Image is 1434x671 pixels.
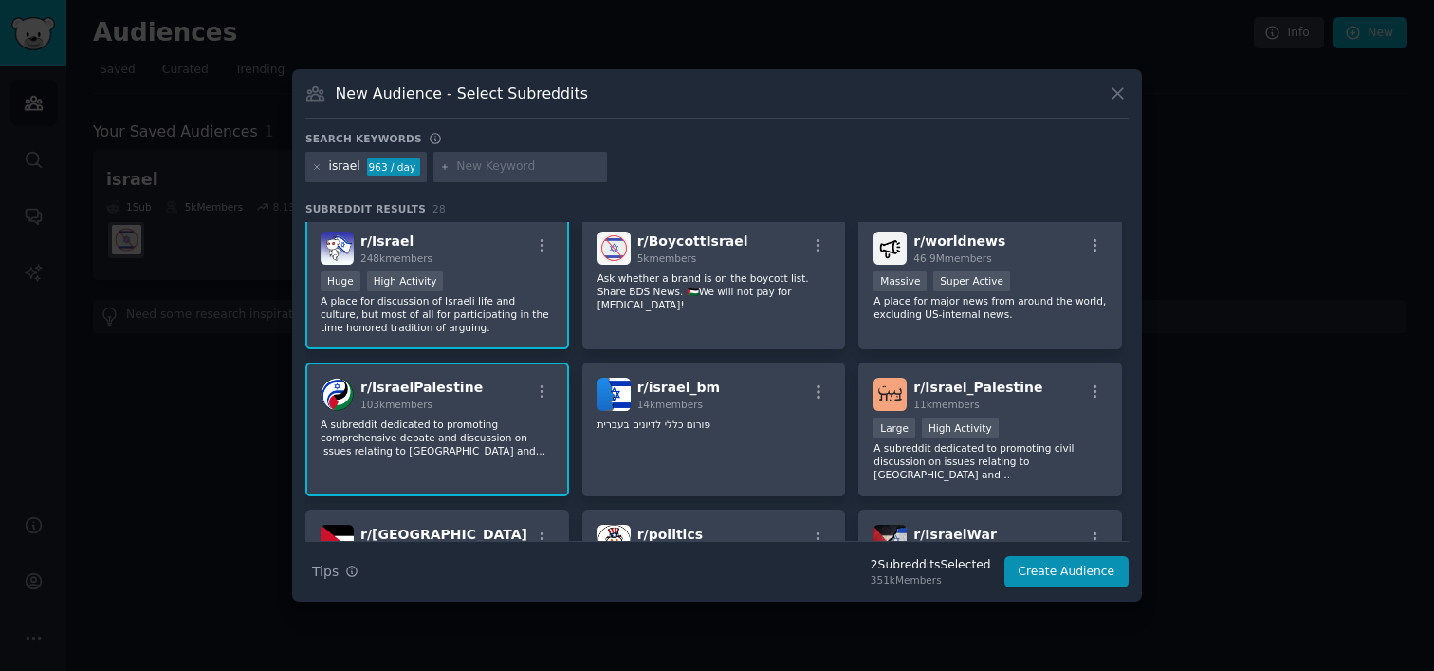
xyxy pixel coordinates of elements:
h3: Search keywords [305,132,422,145]
span: 46.9M members [913,252,991,264]
input: New Keyword [456,158,600,176]
img: israel_bm [597,378,631,411]
span: 11k members [913,399,979,410]
div: Super Active [933,271,1010,291]
img: politics [597,525,631,558]
div: Massive [873,271,927,291]
span: 103k members [360,399,432,410]
p: A place for major news from around the world, excluding US-internal news. [873,294,1107,321]
div: Huge [321,271,360,291]
div: 2 Subreddit s Selected [871,557,991,574]
p: A subreddit dedicated to promoting comprehensive debate and discussion on issues relating to [GEO... [321,418,554,457]
span: 248k members [360,252,432,264]
span: r/ [GEOGRAPHIC_DATA] [360,527,527,542]
img: Israel [321,232,354,265]
div: High Activity [367,271,444,291]
span: r/ IsraelPalestine [360,380,483,395]
p: A place for discussion of Israeli life and culture, but most of all for participating in the time... [321,294,554,334]
h3: New Audience - Select Subreddits [336,84,588,103]
button: Create Audience [1004,556,1130,588]
p: Ask whether a brand is on the boycott list. Share BDS News. 🇵🇸We will not pay for [MEDICAL_DATA]! [597,271,831,311]
img: worldnews [873,232,907,265]
span: r/ IsraelWar [913,527,997,542]
span: r/ Israel_Palestine [913,380,1042,395]
span: r/ BoycottIsrael [637,233,748,249]
span: Subreddit Results [305,202,426,215]
button: Tips [305,555,365,588]
span: r/ israel_bm [637,380,720,395]
div: Large [873,418,915,438]
img: Israel_Palestine [873,378,907,411]
span: 5k members [637,252,697,264]
img: Palestine [321,525,354,558]
div: 963 / day [367,158,420,176]
div: israel [329,158,360,176]
span: 28 [432,203,446,214]
div: 351k Members [871,573,991,587]
p: פורום כללי לדיונים בעברית [597,418,831,431]
img: BoycottIsrael [597,232,631,265]
span: r/ Israel [360,233,414,249]
img: IsraelPalestine [321,378,354,411]
span: r/ politics [637,527,703,542]
p: A subreddit dedicated to promoting civil discussion on issues relating to [GEOGRAPHIC_DATA] and [... [873,441,1107,481]
img: IsraelWar [873,525,907,558]
span: 14k members [637,399,703,410]
div: High Activity [922,418,999,438]
span: Tips [312,562,339,582]
span: r/ worldnews [913,233,1005,249]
